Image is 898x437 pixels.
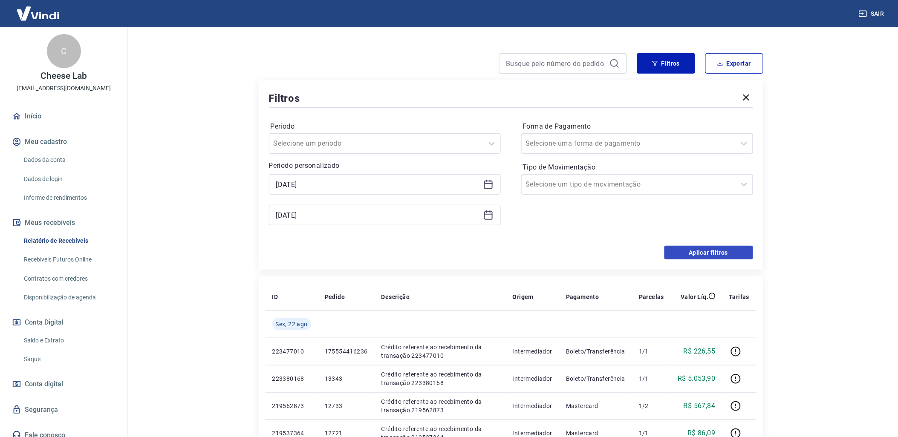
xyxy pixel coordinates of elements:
label: Tipo de Movimentação [523,162,751,172]
p: Pagamento [566,293,599,301]
label: Período [271,121,499,132]
p: ID [272,293,278,301]
button: Conta Digital [10,313,117,332]
p: 223477010 [272,347,311,356]
button: Meus recebíveis [10,213,117,232]
a: Saldo e Extrato [20,332,117,349]
a: Relatório de Recebíveis [20,232,117,250]
p: Intermediador [513,374,552,383]
p: Intermediador [513,402,552,410]
a: Informe de rendimentos [20,189,117,207]
button: Aplicar filtros [664,246,753,259]
p: Intermediador [513,347,552,356]
a: Início [10,107,117,126]
a: Saque [20,351,117,368]
p: R$ 567,84 [684,401,716,411]
h5: Filtros [269,92,300,105]
a: Conta digital [10,375,117,394]
p: [EMAIL_ADDRESS][DOMAIN_NAME] [17,84,111,93]
p: Valor Líq. [681,293,709,301]
p: Crédito referente ao recebimento da transação 219562873 [381,397,499,414]
p: 1/1 [639,347,664,356]
a: Contratos com credores [20,270,117,287]
p: 1/1 [639,374,664,383]
p: Mastercard [566,402,625,410]
a: Recebíveis Futuros Online [20,251,117,268]
p: R$ 226,55 [684,346,716,356]
p: 12733 [325,402,368,410]
button: Meu cadastro [10,132,117,151]
p: Boleto/Transferência [566,374,625,383]
p: 219562873 [272,402,311,410]
a: Segurança [10,400,117,419]
a: Dados de login [20,170,117,188]
p: 223380168 [272,374,311,383]
p: 175554416236 [325,347,368,356]
p: Descrição [381,293,410,301]
p: Crédito referente ao recebimento da transação 223477010 [381,343,499,360]
p: Tarifas [729,293,750,301]
p: Pedido [325,293,345,301]
button: Filtros [637,53,695,74]
p: Cheese Lab [40,72,87,80]
p: 13343 [325,374,368,383]
span: Sex, 22 ago [276,320,308,328]
button: Sair [857,6,888,22]
label: Forma de Pagamento [523,121,751,132]
input: Busque pelo número do pedido [506,57,606,70]
span: Conta digital [25,378,63,390]
p: R$ 5.053,90 [678,374,715,384]
p: Origem [513,293,534,301]
a: Disponibilização de agenda [20,289,117,306]
a: Dados da conta [20,151,117,169]
p: Crédito referente ao recebimento da transação 223380168 [381,370,499,387]
div: C [47,34,81,68]
p: Boleto/Transferência [566,347,625,356]
p: Período personalizado [269,161,501,171]
input: Data final [276,209,480,221]
button: Exportar [705,53,763,74]
p: Parcelas [639,293,664,301]
p: 1/2 [639,402,664,410]
input: Data inicial [276,178,480,191]
img: Vindi [10,0,66,26]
